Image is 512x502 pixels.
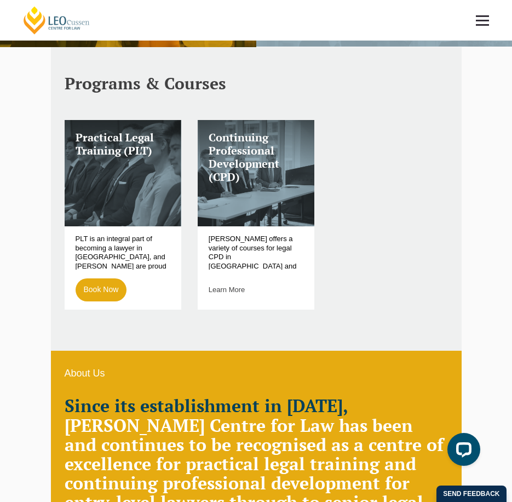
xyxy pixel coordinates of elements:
[22,5,91,35] a: [PERSON_NAME] Centre for Law
[65,394,348,417] strong: Since its establishment in [DATE],
[76,235,170,270] p: PLT is an integral part of becoming a lawyer in [GEOGRAPHIC_DATA], and [PERSON_NAME] are proud to...
[65,368,448,379] h6: About Us
[209,286,245,294] a: Learn More
[76,131,170,157] h3: Practical Legal Training (PLT)
[65,75,448,93] h2: Programs & Courses
[209,235,303,270] p: [PERSON_NAME] offers a variety of courses for legal CPD in [GEOGRAPHIC_DATA] and online, across a...
[209,131,303,184] h3: Continuing Professional Development (CPD)
[198,120,314,226] a: Continuing Professional Development (CPD)
[65,120,181,226] a: Practical Legal Training (PLT)
[76,278,127,301] a: Book Now
[439,429,485,475] iframe: LiveChat chat widget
